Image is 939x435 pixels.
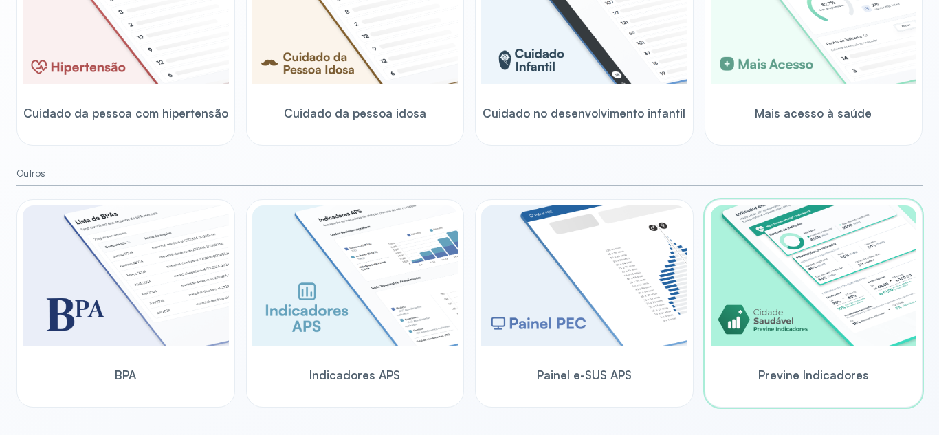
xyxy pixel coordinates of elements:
[252,205,459,346] img: aps-indicators.png
[711,205,917,346] img: previne-brasil.png
[481,205,687,346] img: pec-panel.png
[537,368,632,382] span: Painel e-SUS APS
[309,368,400,382] span: Indicadores APS
[23,205,229,346] img: bpa.png
[284,106,426,120] span: Cuidado da pessoa idosa
[758,368,869,382] span: Previne Indicadores
[755,106,872,120] span: Mais acesso à saúde
[23,106,228,120] span: Cuidado da pessoa com hipertensão
[483,106,685,120] span: Cuidado no desenvolvimento infantil
[16,168,923,179] small: Outros
[115,368,136,382] span: BPA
